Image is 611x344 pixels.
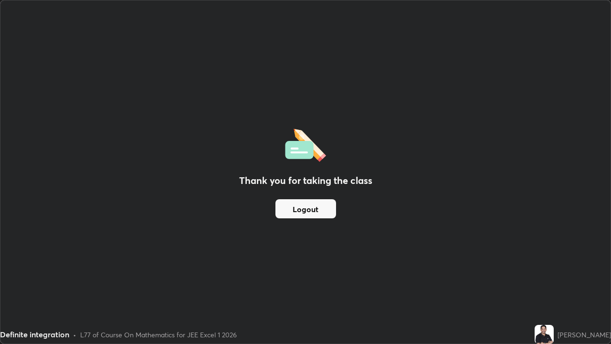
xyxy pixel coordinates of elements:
button: Logout [275,199,336,218]
img: 8c6bbdf08e624b6db9f7afe2b3930918.jpg [535,325,554,344]
div: • [73,330,76,340]
div: L77 of Course On Mathematics for JEE Excel 1 2026 [80,330,237,340]
h2: Thank you for taking the class [239,173,372,188]
div: [PERSON_NAME] [558,330,611,340]
img: offlineFeedback.1438e8b3.svg [285,126,326,162]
